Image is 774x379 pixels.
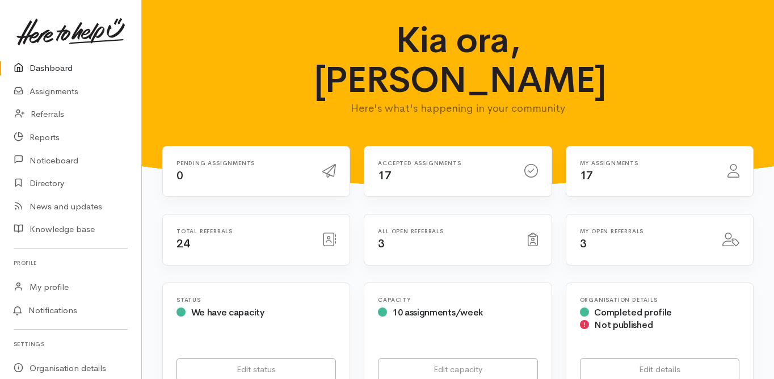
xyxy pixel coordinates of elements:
[176,228,309,234] h6: Total referrals
[393,306,483,318] span: 10 assignments/week
[314,20,603,100] h1: Kia ora, [PERSON_NAME]
[314,100,603,116] p: Here's what's happening in your community
[176,237,190,251] span: 24
[580,237,587,251] span: 3
[14,336,128,352] h6: Settings
[191,306,264,318] span: We have capacity
[378,237,385,251] span: 3
[580,297,739,303] h6: Organisation Details
[378,169,391,183] span: 17
[176,160,309,166] h6: Pending assignments
[176,297,336,303] h6: Status
[176,169,183,183] span: 0
[594,306,672,318] span: Completed profile
[378,228,514,234] h6: All open referrals
[378,297,537,303] h6: Capacity
[14,255,128,271] h6: Profile
[580,228,709,234] h6: My open referrals
[378,160,510,166] h6: Accepted assignments
[580,160,714,166] h6: My assignments
[594,319,653,331] span: Not published
[580,169,593,183] span: 17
